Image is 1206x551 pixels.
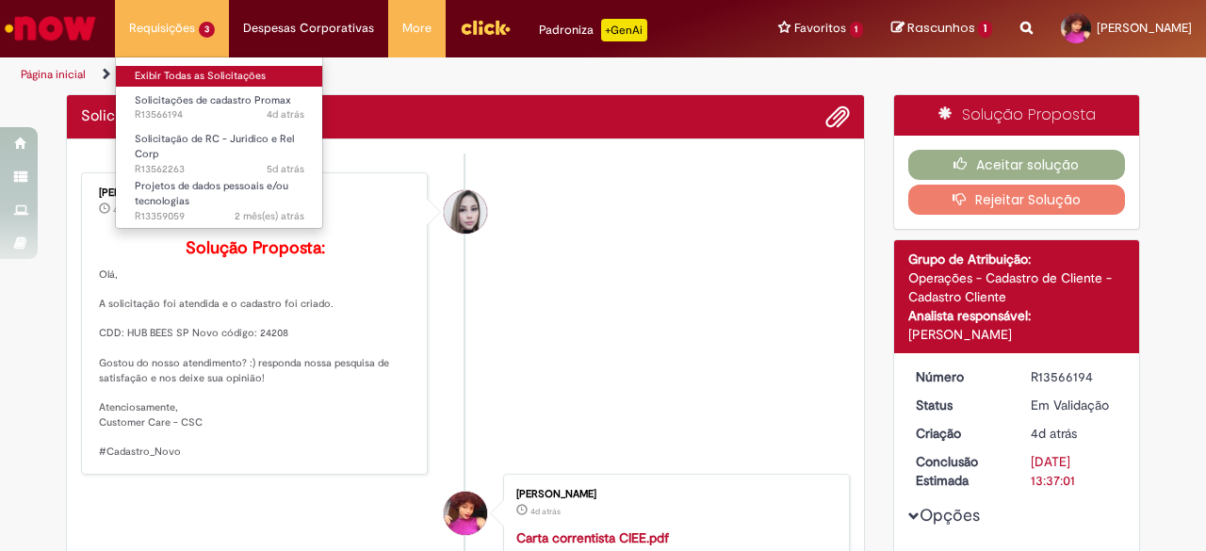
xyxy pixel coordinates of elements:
[516,529,669,546] a: Carta correntista CIEE.pdf
[267,162,304,176] span: 5d atrás
[135,179,288,208] span: Projetos de dados pessoais e/ou tecnologias
[1031,424,1118,443] div: 25/09/2025 11:36:51
[908,150,1126,180] button: Aceitar solução
[850,22,864,38] span: 1
[978,21,992,38] span: 1
[902,452,1018,490] dt: Conclusão Estimada
[908,185,1126,215] button: Rejeitar Solução
[116,66,323,87] a: Exibir Todas as Solicitações
[908,306,1126,325] div: Analista responsável:
[235,209,304,223] time: 06/08/2025 11:31:02
[1031,425,1077,442] time: 25/09/2025 11:36:51
[902,367,1018,386] dt: Número
[135,209,304,224] span: R13359059
[135,93,291,107] span: Solicitações de cadastro Promax
[516,489,830,500] div: [PERSON_NAME]
[1031,425,1077,442] span: 4d atrás
[129,19,195,38] span: Requisições
[115,57,323,229] ul: Requisições
[135,107,304,122] span: R13566194
[902,424,1018,443] dt: Criação
[1031,396,1118,414] div: Em Validação
[267,162,304,176] time: 24/09/2025 10:52:56
[460,13,511,41] img: click_logo_yellow_360x200.png
[601,19,647,41] p: +GenAi
[113,204,143,216] span: 4d atrás
[81,108,301,125] h2: Solicitações de cadastro Promax Histórico de tíquete
[99,239,413,460] p: Olá, A solicitação foi atendida e o cadastro foi criado. CDD: HUB BEES SP Novo código: 24208 Gost...
[444,492,487,535] div: Alexia Borges Silva
[530,506,561,517] span: 4d atrás
[235,209,304,223] span: 2 mês(es) atrás
[199,22,215,38] span: 3
[135,132,294,161] span: Solicitação de RC - Juridico e Rel Corp
[21,67,86,82] a: Página inicial
[14,57,790,92] ul: Trilhas de página
[116,129,323,170] a: Aberto R13562263 : Solicitação de RC - Juridico e Rel Corp
[267,107,304,122] time: 25/09/2025 11:36:57
[891,20,992,38] a: Rascunhos
[444,190,487,234] div: Daniele Aparecida Queiroz
[186,237,325,259] b: Solução Proposta:
[894,95,1140,136] div: Solução Proposta
[135,162,304,177] span: R13562263
[908,325,1126,344] div: [PERSON_NAME]
[402,19,432,38] span: More
[825,105,850,129] button: Adicionar anexos
[794,19,846,38] span: Favoritos
[243,19,374,38] span: Despesas Corporativas
[1031,367,1118,386] div: R13566194
[1031,452,1118,490] div: [DATE] 13:37:01
[116,90,323,125] a: Aberto R13566194 : Solicitações de cadastro Promax
[267,107,304,122] span: 4d atrás
[99,187,413,199] div: [PERSON_NAME]
[113,204,143,216] time: 25/09/2025 14:27:40
[908,250,1126,268] div: Grupo de Atribuição:
[908,268,1126,306] div: Operações - Cadastro de Cliente - Cadastro Cliente
[539,19,647,41] div: Padroniza
[902,396,1018,414] dt: Status
[2,9,99,47] img: ServiceNow
[907,19,975,37] span: Rascunhos
[116,176,323,217] a: Aberto R13359059 : Projetos de dados pessoais e/ou tecnologias
[530,506,561,517] time: 25/09/2025 11:33:28
[1097,20,1192,36] span: [PERSON_NAME]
